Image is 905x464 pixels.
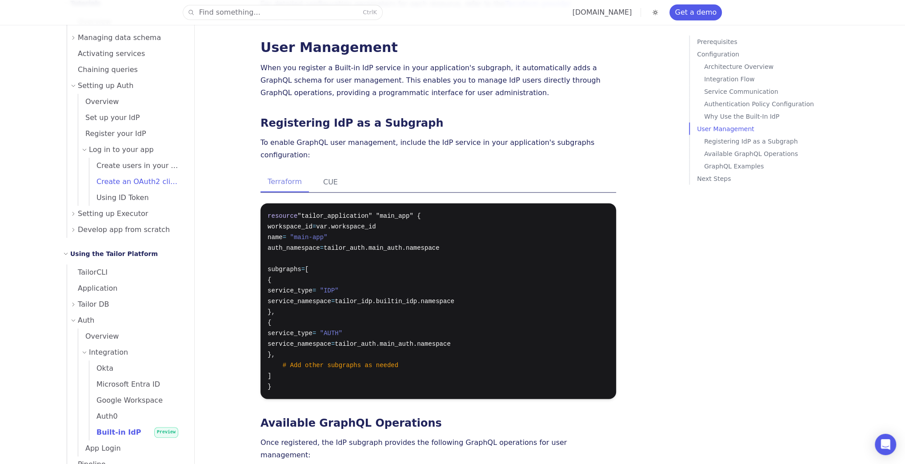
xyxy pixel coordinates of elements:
span: # Add other subgraphs as needed [283,362,398,369]
span: Auth0 [89,412,118,421]
a: Architecture Overview [704,60,849,73]
button: CUE [316,172,345,192]
p: Registering IdP as a Subgraph [704,135,849,148]
span: Develop app from scratch [78,224,170,236]
span: "AUTH" [320,330,342,337]
a: Registering IdP as a Subgraph [260,117,443,129]
span: tailor_auth.main_auth.namespace [335,340,450,348]
span: service_type [268,287,312,294]
span: Register your IdP [78,130,146,138]
span: = [312,287,316,294]
a: Authentication Policy Configuration [704,98,849,110]
a: User Management [260,40,398,55]
button: Toggle dark mode [650,7,661,18]
p: Once registered, the IdP subgraph provides the following GraphQL operations for user management: [260,436,616,461]
span: = [331,298,335,305]
a: Available GraphQL Operations [704,148,849,160]
span: { [268,319,271,326]
span: Overview [78,332,119,341]
span: Tailor DB [78,299,109,311]
a: Google Workspace [89,393,184,409]
span: var.workspace_id [316,223,376,230]
span: } [268,308,271,316]
span: Activating services [67,50,145,58]
span: Create an OAuth2 client [89,178,182,186]
a: Next Steps [697,172,849,185]
span: App Login [78,444,121,453]
span: = [312,223,316,230]
span: = [331,340,335,348]
a: Configuration [697,48,849,60]
span: service_namespace [268,298,331,305]
span: Managing data schema [78,32,161,44]
a: Overview [78,329,184,345]
a: Chaining queries [67,62,184,78]
span: { [268,276,271,284]
a: Create an OAuth2 client [89,174,184,190]
span: Using ID Token [89,194,149,202]
a: Auth0 [89,409,184,425]
a: Okta [89,361,184,377]
span: Microsoft Entra ID [89,380,160,389]
span: Auth [78,315,95,327]
a: User Management [697,123,849,135]
span: = [320,244,324,252]
span: TailorCLI [67,268,108,277]
button: Find something...CtrlK [183,5,382,20]
span: auth_namespace [268,244,320,252]
p: To enable GraphQL user management, include the IdP service in your application's subgraphs config... [260,136,616,161]
span: service_namespace [268,340,331,348]
a: TailorCLI [67,265,184,281]
span: = [301,266,305,273]
a: Built-in IdPPreview [89,425,184,441]
span: Set up your IdP [78,114,140,122]
span: resource [268,212,297,220]
span: subgraphs [268,266,301,273]
span: service_type [268,330,312,337]
span: "IDP" [320,287,339,294]
a: Why Use the Built-In IdP [704,110,849,123]
span: ] [268,372,271,380]
span: Okta [89,364,113,373]
span: [ [305,266,308,273]
span: Setting up Auth [78,80,133,92]
span: Preview [154,428,178,438]
a: Service Communication [704,85,849,98]
span: , [271,308,275,316]
a: [DOMAIN_NAME] [573,8,632,16]
span: } [268,351,271,358]
h2: Using the Tailor Platform [70,249,158,260]
span: Built-in IdP [89,428,141,437]
a: GraphQL Examples [704,160,849,172]
span: workspace_id [268,223,312,230]
button: Terraform [260,172,309,192]
a: Register your IdP [78,126,184,142]
span: name [268,234,283,241]
a: App Login [78,441,184,457]
span: , [271,351,275,358]
a: Application [67,281,184,297]
span: tailor_auth.main_auth.namespace [324,244,439,252]
a: Integration Flow [704,73,849,85]
a: Get a demo [669,4,722,20]
p: Prerequisites [697,36,849,48]
span: Setting up Executor [78,208,148,220]
span: = [312,330,316,337]
span: tailor_idp.builtin_idp.namespace [335,298,454,305]
a: Activating services [67,46,184,62]
span: } [268,383,271,390]
span: Log in to your app [89,144,154,156]
a: Available GraphQL Operations [260,417,442,429]
a: Using ID Token [89,190,184,206]
a: Set up your IdP [78,110,184,126]
span: "tailor_application" "main_app" { [297,212,420,220]
span: Overview [78,98,119,106]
